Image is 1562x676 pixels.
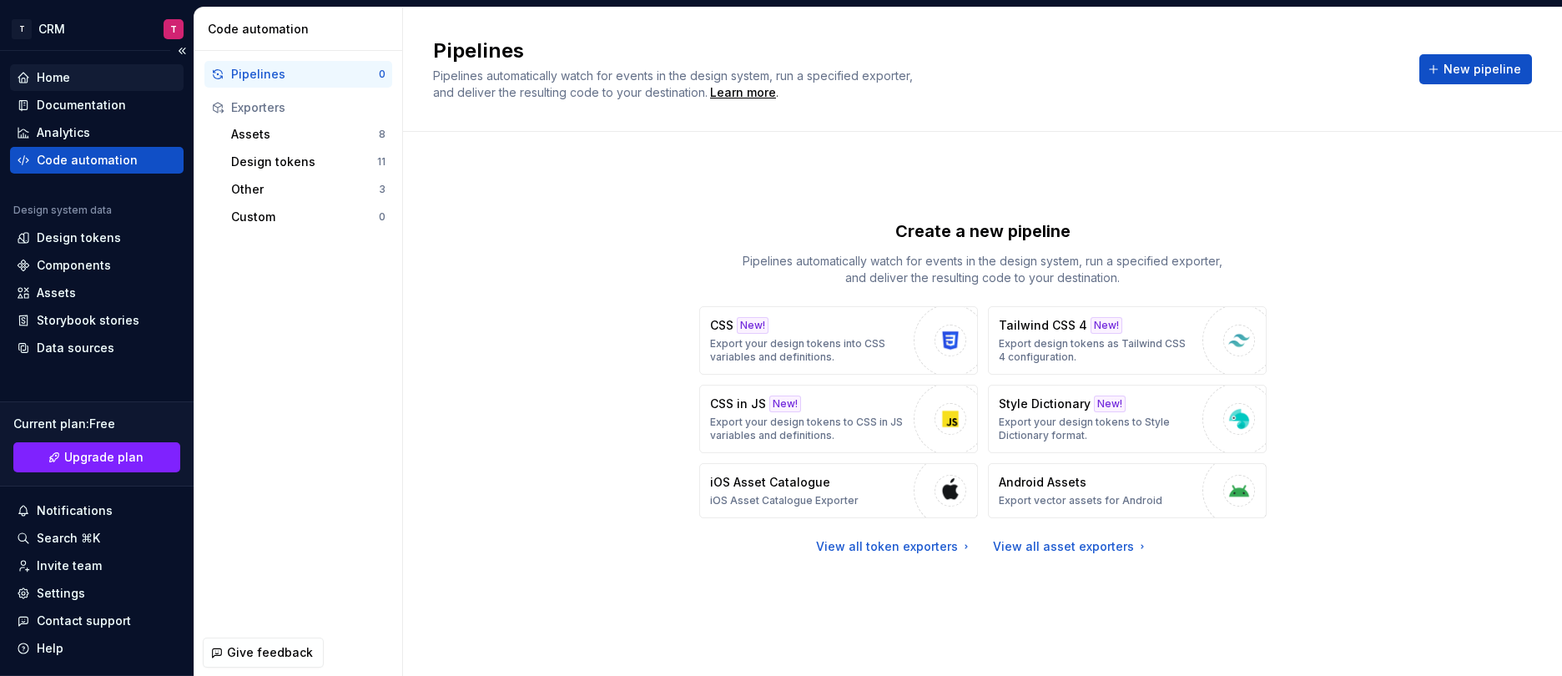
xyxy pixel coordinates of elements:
p: Style Dictionary [999,396,1091,412]
a: Storybook stories [10,307,184,334]
button: Design tokens11 [224,149,392,175]
a: Analytics [10,119,184,146]
div: Home [37,69,70,86]
div: 8 [379,128,385,141]
p: Export your design tokens into CSS variables and definitions. [710,337,905,364]
div: CRM [38,21,65,38]
button: Collapse sidebar [170,39,194,63]
div: Assets [37,285,76,301]
button: Assets8 [224,121,392,148]
button: Upgrade plan [13,442,180,472]
p: Export your design tokens to Style Dictionary format. [999,416,1194,442]
button: Notifications [10,497,184,524]
button: Search ⌘K [10,525,184,552]
div: Storybook stories [37,312,139,329]
div: Invite team [37,557,102,574]
div: Design tokens [231,154,377,170]
button: Give feedback [203,638,324,668]
a: Components [10,252,184,279]
div: Design system data [13,204,112,217]
a: Data sources [10,335,184,361]
div: Assets [231,126,379,143]
p: CSS [710,317,733,334]
button: CSS in JSNew!Export your design tokens to CSS in JS variables and definitions. [699,385,978,453]
a: Settings [10,580,184,607]
a: Documentation [10,92,184,119]
div: Documentation [37,97,126,114]
button: Contact support [10,608,184,634]
a: Invite team [10,552,184,579]
div: 0 [379,210,385,224]
div: 11 [377,155,385,169]
button: Custom0 [224,204,392,230]
button: Android AssetsExport vector assets for Android [988,463,1267,518]
div: Code automation [37,152,138,169]
p: Tailwind CSS 4 [999,317,1087,334]
div: Settings [37,585,85,602]
div: Other [231,181,379,198]
button: New pipeline [1419,54,1532,84]
span: Pipelines automatically watch for events in the design system, run a specified exporter, and deli... [433,68,916,99]
a: Learn more [710,84,776,101]
p: Android Assets [999,474,1086,491]
div: Pipelines [231,66,379,83]
a: Assets [10,280,184,306]
div: 0 [379,68,385,81]
a: Home [10,64,184,91]
button: iOS Asset CatalogueiOS Asset Catalogue Exporter [699,463,978,518]
p: iOS Asset Catalogue Exporter [710,494,859,507]
button: Help [10,635,184,662]
button: Pipelines0 [204,61,392,88]
button: CSSNew!Export your design tokens into CSS variables and definitions. [699,306,978,375]
div: Notifications [37,502,113,519]
div: Contact support [37,613,131,629]
button: Other3 [224,176,392,203]
button: Tailwind CSS 4New!Export design tokens as Tailwind CSS 4 configuration. [988,306,1267,375]
a: View all asset exporters [993,538,1149,555]
div: New! [1094,396,1126,412]
p: Pipelines automatically watch for events in the design system, run a specified exporter, and deli... [733,253,1233,286]
div: Code automation [208,21,396,38]
div: New! [1091,317,1122,334]
a: View all token exporters [816,538,973,555]
p: Export vector assets for Android [999,494,1162,507]
div: Design tokens [37,230,121,246]
div: Data sources [37,340,114,356]
div: 3 [379,183,385,196]
button: Style DictionaryNew!Export your design tokens to Style Dictionary format. [988,385,1267,453]
div: T [170,23,177,36]
p: CSS in JS [710,396,766,412]
div: Analytics [37,124,90,141]
a: Design tokens [10,224,184,251]
button: TCRMT [3,11,190,47]
span: New pipeline [1444,61,1521,78]
div: T [12,19,32,39]
p: Export your design tokens to CSS in JS variables and definitions. [710,416,905,442]
div: Custom [231,209,379,225]
h2: Pipelines [433,38,1399,64]
div: New! [769,396,801,412]
div: Exporters [231,99,385,116]
div: Search ⌘K [37,530,100,547]
div: Current plan : Free [13,416,180,432]
a: Code automation [10,147,184,174]
span: Upgrade plan [64,449,144,466]
div: Help [37,640,63,657]
p: Create a new pipeline [895,219,1071,243]
p: Export design tokens as Tailwind CSS 4 configuration. [999,337,1194,364]
div: Components [37,257,111,274]
div: New! [737,317,768,334]
span: . [708,87,778,99]
span: Give feedback [227,644,313,661]
p: iOS Asset Catalogue [710,474,830,491]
